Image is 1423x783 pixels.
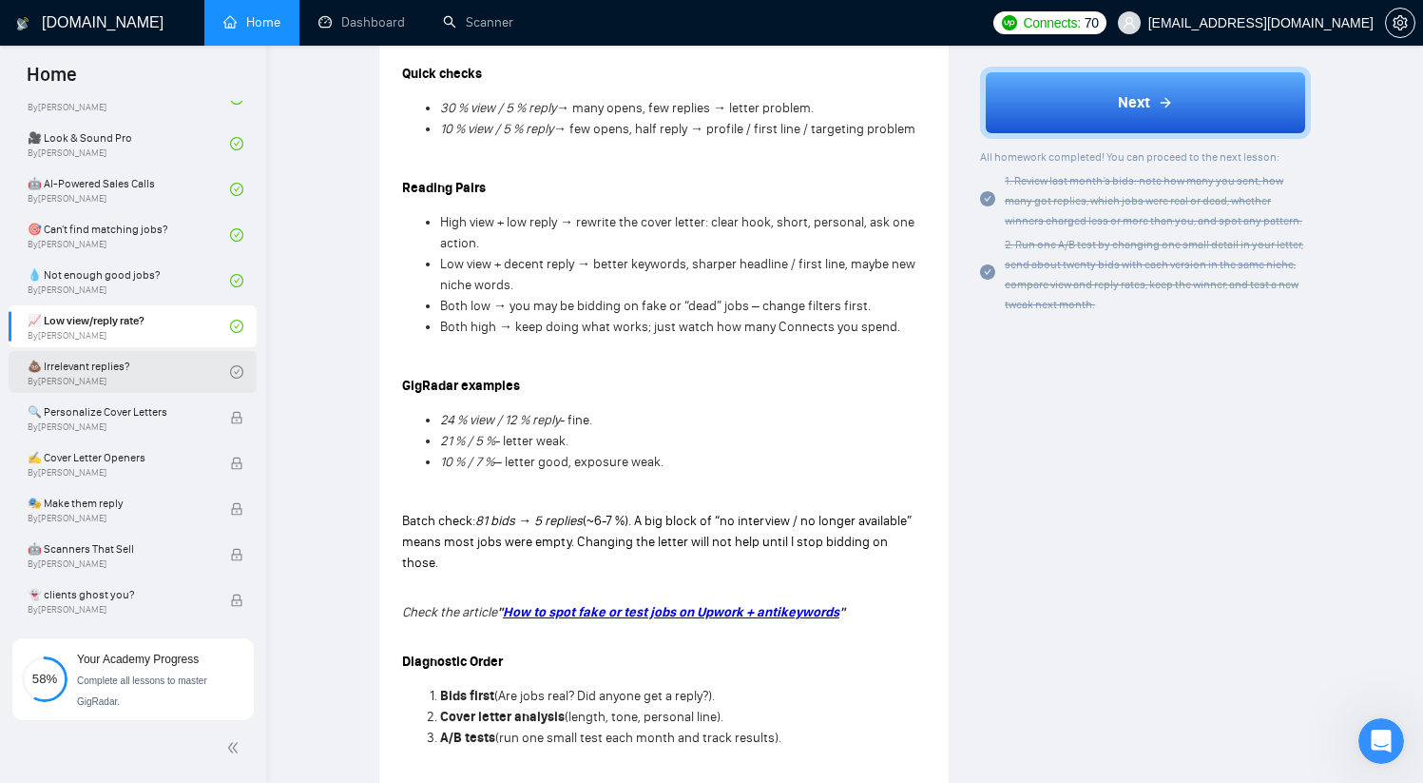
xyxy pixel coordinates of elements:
[440,214,914,251] span: High view + low reply → rewrite the cover letter: clear hook, short, personal, ask one action.
[1385,8,1415,38] button: setting
[839,604,845,620] em: "
[495,730,781,746] span: (run one small test each month and track results).
[230,502,243,516] span: lock
[402,180,486,196] strong: Reading Pairs
[556,100,814,116] span: → many opens, few replies → letter problem.
[28,585,210,604] span: 👻 clients ghost you?
[440,433,495,449] em: 21 % / 5 %
[980,67,1311,139] button: Next
[402,654,503,670] strong: Diagnostic Order
[443,14,513,30] a: searchScanner
[28,539,210,558] span: 🤖 Scanners That Sell
[318,14,405,30] a: dashboardDashboard
[497,604,503,620] em: "
[28,494,210,513] span: 🎭 Make them reply
[440,121,553,137] em: 10 % view / 5 % reply
[77,675,207,707] span: Complete all lessons to master GigRadar.
[440,256,915,293] span: Low view + decent reply → better keywords, sharper headline / first line, maybe new niche words.
[230,183,243,196] span: check-circle
[560,412,592,428] span: - fine.
[1002,15,1017,30] img: upwork-logo.png
[28,402,210,421] span: 🔍 Personalize Cover Letters
[28,168,230,210] a: 🤖 AI-Powered Sales CallsBy[PERSON_NAME]
[1123,16,1136,29] span: user
[230,365,243,379] span: check-circle
[494,688,715,704] span: (Are jobs real? Did anyone get a reply?).
[28,513,210,524] span: By [PERSON_NAME]
[402,66,482,82] strong: Quick checks
[1005,174,1302,227] span: 1. Review last month’s bids: note how many you sent, how many got replies, which jobs were real o...
[16,9,29,39] img: logo
[980,191,995,206] span: check-circle
[1386,15,1414,30] span: setting
[1085,12,1099,33] span: 70
[402,513,475,529] span: Batch check:
[402,513,912,571] span: (~6-7 %). A big block of “no interview / no longer available” means most jobs were empty. Changin...
[28,351,230,393] a: 💩 Irrelevant replies?By[PERSON_NAME]
[440,730,495,746] strong: A/B tests
[440,454,494,470] em: 10 % / 7 %
[230,274,243,287] span: check-circle
[226,738,245,757] span: double-left
[28,558,210,570] span: By [PERSON_NAME]
[28,305,230,347] a: 📈 Low view/reply rate?By[PERSON_NAME]
[565,709,723,725] span: (length, tone, personal line).
[77,653,199,666] span: Your Academy Progress
[230,411,243,424] span: lock
[28,123,230,165] a: 🎥 Look & Sound ProBy[PERSON_NAME]
[402,604,497,620] em: Check the article
[230,457,243,470] span: lock
[475,513,583,529] em: 81 bids → 5 replies
[28,448,210,467] span: ✍️ Cover Letter Openers
[28,260,230,302] a: 💧 Not enough good jobs?By[PERSON_NAME]
[28,604,210,616] span: By [PERSON_NAME]
[1023,12,1080,33] span: Connects:
[28,421,210,433] span: By [PERSON_NAME]
[402,378,520,394] strong: GigRadar examples
[11,61,92,101] span: Home
[495,433,568,449] span: - letter weak.
[440,412,560,428] em: 24 % view / 12 % reply
[494,454,663,470] span: – letter good, exposure weak.
[230,228,243,242] span: check-circle
[980,265,995,281] span: check-circle
[440,298,871,314] span: Both low → you may be bidding on fake or “dead” jobs – change filters first.
[1385,15,1415,30] a: setting
[230,548,243,561] span: lock
[440,688,494,704] strong: Bids first
[1005,238,1303,311] span: 2. Run one A/B test by changing one small detail in your letter, send about twenty bids with each...
[980,150,1279,164] span: All homework completed! You can proceed to the next lesson:
[1358,718,1404,764] iframe: Intercom live chat
[230,137,243,150] span: check-circle
[1118,91,1150,114] span: Next
[28,214,230,256] a: 🎯 Can't find matching jobs?By[PERSON_NAME]
[440,709,565,725] strong: Cover letter analysis
[440,319,900,335] span: Both high → keep doing what works; just watch how many Connects you spend.
[503,604,839,620] a: How to spot fake or test jobs on Upwork + antikeywords
[230,320,243,333] span: check-circle
[553,121,915,137] span: → few opens, half reply → profile / first line / targeting problem
[22,673,67,685] span: 58%
[230,594,243,607] span: lock
[440,100,556,116] em: 30 % view / 5 % reply
[223,14,280,30] a: homeHome
[28,467,210,479] span: By [PERSON_NAME]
